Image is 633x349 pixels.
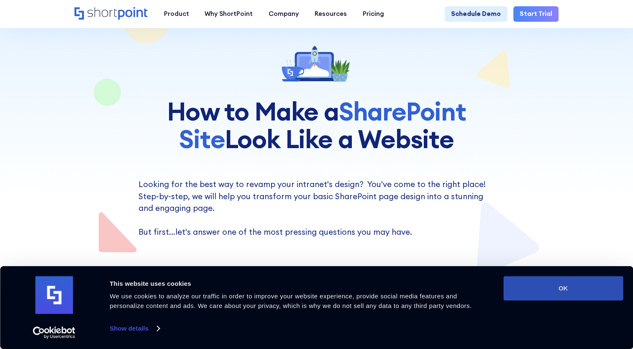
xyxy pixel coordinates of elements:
[315,9,347,19] div: Resources
[503,276,623,300] button: OK
[363,9,384,19] div: Pricing
[156,6,197,22] a: Product
[269,9,299,19] div: Company
[355,6,392,22] a: Pricing
[138,178,495,238] p: Looking for the best way to revamp your intranet's design? You've come to the right place! Step-b...
[18,326,91,339] a: Usercentrics Cookiebot - opens in a new window
[445,6,507,22] a: Schedule Demo
[74,7,148,21] a: Home
[110,293,472,309] span: We use cookies to analyze our traffic in order to improve your website experience, provide social...
[513,6,559,22] a: Start Trial
[205,9,253,19] div: Why ShortPoint
[261,6,307,22] a: Company
[110,322,159,335] a: Show details
[35,276,73,314] img: logo
[110,279,484,289] div: This website uses cookies
[127,98,507,153] h1: How to Make a Look Like a Website
[164,9,189,19] div: Product
[483,252,633,349] iframe: Chat Widget
[197,6,261,22] a: Why ShortPoint
[179,95,466,155] span: SharePoint Site
[307,6,355,22] a: Resources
